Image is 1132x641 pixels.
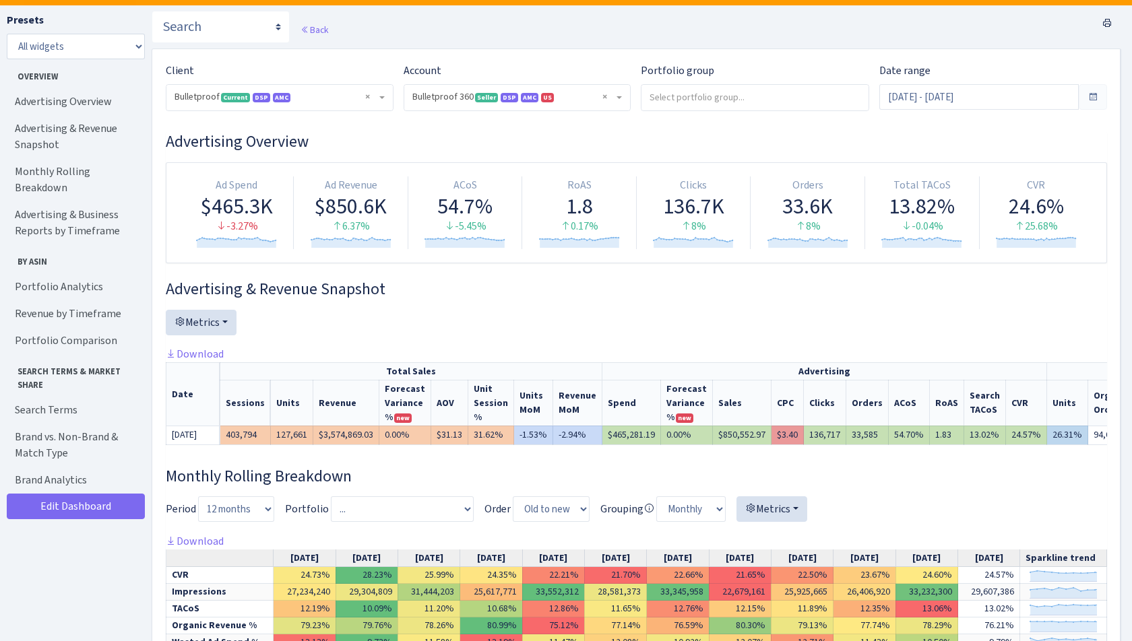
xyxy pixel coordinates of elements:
td: 25.99% [398,567,460,584]
td: $465,281.19 [602,426,661,444]
label: Client [166,63,194,79]
th: CVR [1006,380,1047,426]
a: Monthly Rolling Breakdown [7,158,141,201]
th: RoAS [930,380,964,426]
th: ACoS [889,380,930,426]
td: 25,617,771 [460,584,522,601]
td: 24.57% [958,567,1020,584]
td: 80.99% [460,617,522,634]
label: Date range [879,63,931,79]
th: Revenue Forecast Variance % [379,380,431,426]
th: [DATE] [958,549,1020,567]
td: CVR [166,567,274,584]
a: Portfolio Comparison [7,327,141,354]
a: Brand Analytics [7,467,141,494]
td: 80.30% [709,617,771,634]
div: $465.3K [185,193,288,219]
td: 76.21% [958,617,1020,634]
td: 12.86% [522,601,584,617]
td: 31.62% [468,426,514,444]
td: 22.66% [647,567,709,584]
a: Advertising & Revenue Snapshot [7,115,141,158]
div: ACoS [414,178,517,193]
td: 79.13% [771,617,833,634]
td: 11.20% [398,601,460,617]
td: 28,581,373 [584,584,646,601]
td: [DATE] [166,426,220,444]
th: [DATE] [584,549,646,567]
label: Period [166,501,196,517]
span: Bulletproof <span class="badge badge-success">Current</span><span class="badge badge-primary">DSP... [175,90,377,104]
label: Portfolio group [641,63,714,79]
div: -0.04% [871,219,974,234]
th: [DATE] [647,549,709,567]
td: Impressions [166,584,274,601]
th: Spend [602,380,661,426]
td: 1.83 [930,426,964,444]
th: [DATE] [895,549,957,567]
a: Portfolio Analytics [7,273,141,300]
div: Orders [756,178,859,193]
td: 127,661 [271,426,313,444]
span: AMC [521,93,538,102]
a: Search Terms [7,397,141,424]
td: 10.09% [336,601,398,617]
th: AOV [431,380,468,426]
div: 0.17% [528,219,631,234]
th: Sparkline trend [1020,549,1107,567]
td: 79.23% [274,617,336,634]
td: 24.60% [895,567,957,584]
td: 22.50% [771,567,833,584]
td: 13.02% [958,601,1020,617]
span: Seller [475,93,498,102]
th: Revenue MoM [553,380,602,426]
th: [DATE] [522,549,584,567]
h3: Widget #1 [166,132,1107,151]
td: 12.76% [647,601,709,617]
th: [DATE] [460,549,522,567]
input: Select portfolio group... [641,85,869,109]
div: 8% [642,219,745,234]
td: 22.21% [522,567,584,584]
div: -3.27% [185,219,288,234]
td: $31.13 [431,426,468,444]
td: 76.59% [647,617,709,634]
label: Grouping [600,501,654,517]
td: 28.23% [336,567,398,584]
label: Portfolio [285,501,329,517]
td: 75.12% [522,617,584,634]
a: Back [301,24,328,36]
td: 24.35% [460,567,522,584]
button: Metrics [736,496,807,522]
span: AMC [273,93,290,102]
label: Presets [7,12,44,28]
a: Advertising & Business Reports by Timeframe [7,201,141,244]
td: 403,794 [220,426,271,444]
a: Advertising Overview [7,88,141,115]
div: 33.6K [756,193,859,219]
td: 24.73% [274,567,336,584]
div: 25.68% [985,219,1088,234]
th: Search TACoS [964,380,1006,426]
th: Units [271,380,313,426]
a: Revenue by Timeframe [7,300,141,327]
td: 13.02% [964,426,1006,444]
td: 10.68% [460,601,522,617]
th: Unit Session % [468,380,514,426]
div: $850.6K [299,193,402,219]
td: $3,574,869.03 [313,426,379,444]
td: 23.67% [834,567,895,584]
div: 136.7K [642,193,745,219]
td: 27,234,240 [274,584,336,601]
th: [DATE] [709,549,771,567]
div: Ad Spend [185,178,288,193]
div: 54.7% [414,193,517,219]
td: $850,552.97 [713,426,772,444]
th: Date [166,362,220,426]
td: 11.65% [584,601,646,617]
td: 33,552,312 [522,584,584,601]
th: Revenue [313,380,379,426]
td: 136,717 [804,426,846,444]
span: Bulletproof 360 <span class="badge badge-success">Seller</span><span class="badge badge-primary">... [404,85,631,110]
td: TACoS [166,601,274,617]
